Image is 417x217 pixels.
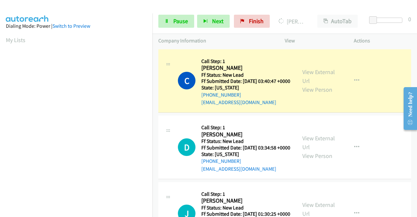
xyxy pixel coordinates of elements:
a: View Person [302,152,332,160]
button: AutoTab [317,15,358,28]
iframe: Resource Center [398,83,417,134]
a: View External Url [302,68,335,85]
h5: Call Step: 1 [201,58,290,65]
span: Pause [173,17,188,25]
h5: Ff Status: New Lead [201,72,290,78]
h5: Call Step: 1 [201,124,290,131]
a: [EMAIL_ADDRESS][DOMAIN_NAME] [201,99,276,105]
button: Next [197,15,230,28]
p: [PERSON_NAME] [279,17,306,26]
div: Dialing Mode: Power | [6,22,147,30]
a: [EMAIL_ADDRESS][DOMAIN_NAME] [201,166,276,172]
h1: C [178,72,195,89]
h5: Ff Submitted Date: [DATE] 03:34:58 +0000 [201,145,290,151]
div: 0 [408,15,411,23]
p: Actions [354,37,411,45]
p: View [285,37,342,45]
h5: Call Step: 1 [201,191,290,197]
p: Company Information [158,37,273,45]
a: Switch to Preview [52,23,90,29]
div: Delay between calls (in seconds) [372,18,402,23]
div: The call is yet to be attempted [178,138,195,156]
a: View Person [302,86,332,93]
h5: Ff Status: New Lead [201,205,290,211]
span: Next [212,17,223,25]
h5: State: [US_STATE] [201,85,290,91]
a: My Lists [6,36,25,44]
h5: Ff Submitted Date: [DATE] 03:40:47 +0000 [201,78,290,85]
span: Finish [249,17,264,25]
a: Pause [158,15,194,28]
h1: D [178,138,195,156]
a: View External Url [302,134,335,151]
h2: [PERSON_NAME] [201,64,288,72]
h5: Ff Status: New Lead [201,138,290,145]
h5: State: [US_STATE] [201,151,290,158]
h2: [PERSON_NAME] [201,131,288,138]
h2: [PERSON_NAME] [201,197,288,205]
a: Finish [234,15,270,28]
a: [PHONE_NUMBER] [201,158,241,164]
a: [PHONE_NUMBER] [201,92,241,98]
